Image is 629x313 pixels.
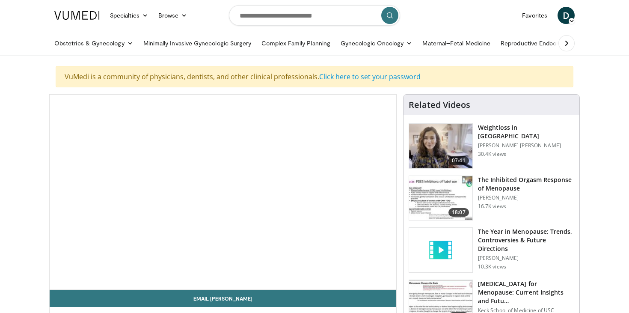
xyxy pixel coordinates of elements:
p: 30.4K views [478,151,506,158]
a: Complex Family Planning [256,35,335,52]
span: 07:41 [448,156,469,165]
a: Favorites [517,7,552,24]
h3: The Inhibited Orgasm Response of Menopause [478,176,574,193]
a: Maternal–Fetal Medicine [417,35,495,52]
img: video_placeholder_short.svg [409,228,472,272]
h3: [MEDICAL_DATA] for Menopause: Current Insights and Futu… [478,280,574,305]
h3: The Year in Menopause: Trends, Controversies & Future Directions [478,227,574,253]
img: 9983fed1-7565-45be-8934-aef1103ce6e2.150x105_q85_crop-smart_upscale.jpg [409,124,472,168]
img: VuMedi Logo [54,11,100,20]
p: [PERSON_NAME] [478,255,574,262]
a: Browse [153,7,193,24]
video-js: Video Player [50,95,396,290]
div: VuMedi is a community of physicians, dentists, and other clinical professionals. [56,66,573,87]
a: Click here to set your password [319,72,421,81]
a: 18:07 The Inhibited Orgasm Response of Menopause [PERSON_NAME] 16.7K views [409,176,574,221]
p: 10.3K views [478,263,506,270]
p: [PERSON_NAME] [PERSON_NAME] [478,142,574,149]
p: 16.7K views [478,203,506,210]
h3: Weightloss in [GEOGRAPHIC_DATA] [478,123,574,140]
input: Search topics, interventions [229,5,400,26]
img: 283c0f17-5e2d-42ba-a87c-168d447cdba4.150x105_q85_crop-smart_upscale.jpg [409,176,472,221]
a: Specialties [105,7,153,24]
h4: Related Videos [409,100,470,110]
a: Minimally Invasive Gynecologic Surgery [138,35,257,52]
p: [PERSON_NAME] [478,194,574,201]
a: Gynecologic Oncology [335,35,417,52]
a: D [558,7,575,24]
a: 07:41 Weightloss in [GEOGRAPHIC_DATA] [PERSON_NAME] [PERSON_NAME] 30.4K views [409,123,574,169]
a: The Year in Menopause: Trends, Controversies & Future Directions [PERSON_NAME] 10.3K views [409,227,574,273]
a: Obstetrics & Gynecology [49,35,138,52]
span: 18:07 [448,208,469,217]
a: Email [PERSON_NAME] [50,290,396,307]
